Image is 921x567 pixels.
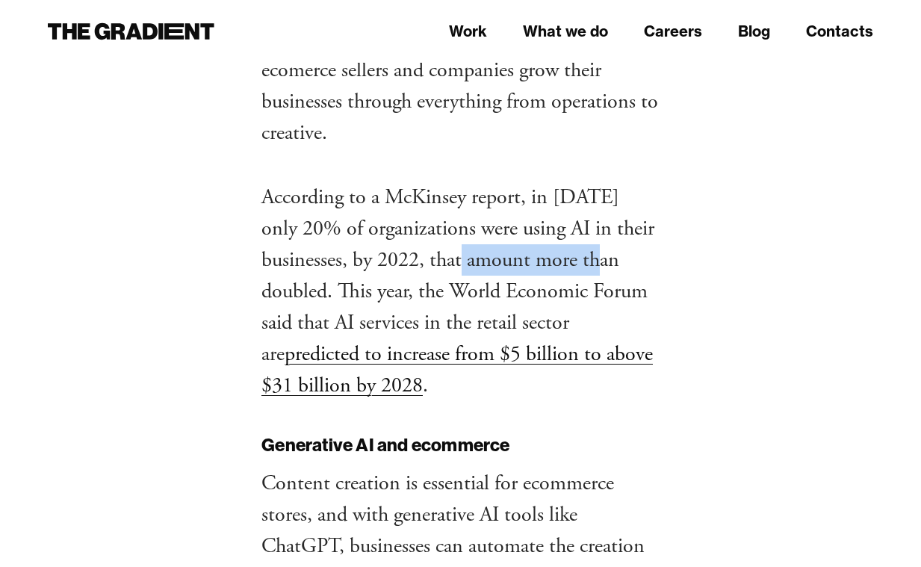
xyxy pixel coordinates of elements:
[261,341,653,399] a: predicted to increase from $5 billion to above $31 billion by 2028
[806,20,873,43] a: Contacts
[261,434,660,456] h3: Generative AI and ecommerce
[738,20,770,43] a: Blog
[449,20,487,43] a: Work
[523,20,608,43] a: What we do
[261,182,660,401] p: According to a McKinsey report, in [DATE] only 20% of organizations were using AI in their busine...
[644,20,702,43] a: Careers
